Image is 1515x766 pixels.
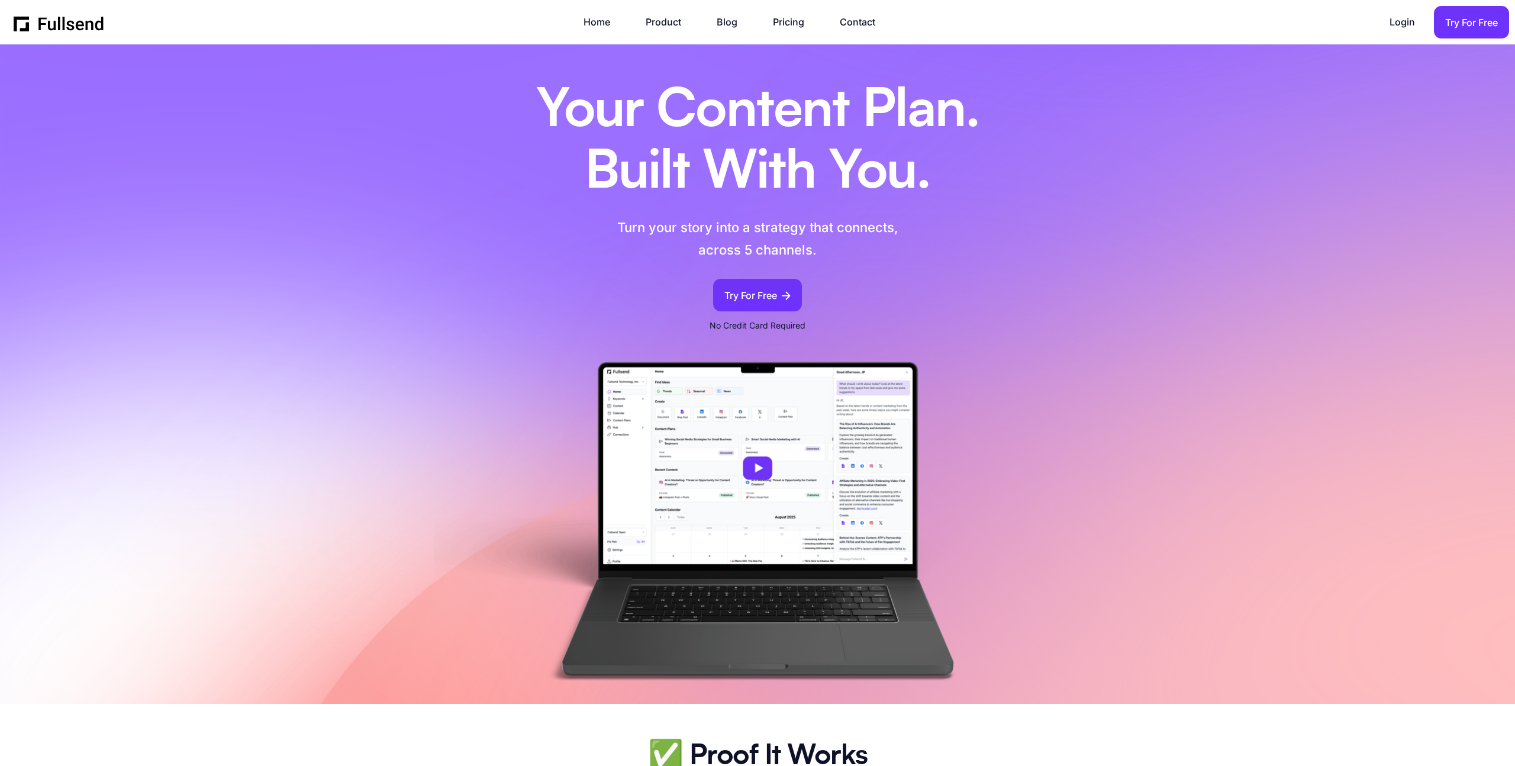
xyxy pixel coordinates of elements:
[1445,15,1498,31] div: Try For Free
[713,279,802,311] a: Try For Free
[724,288,777,304] div: Try For Free
[840,14,887,30] a: Contact
[1434,6,1509,38] a: Try For Free
[646,14,693,30] a: Product
[717,14,749,30] a: Blog
[506,80,1009,202] h1: Your Content Plan. Built With You.
[565,217,951,261] p: Turn your story into a strategy that connects, across 5 channels.
[710,318,805,333] p: No Credit Card Required
[773,14,816,30] a: Pricing
[584,14,622,30] a: Home
[1390,14,1427,30] a: Login
[14,14,105,31] a: home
